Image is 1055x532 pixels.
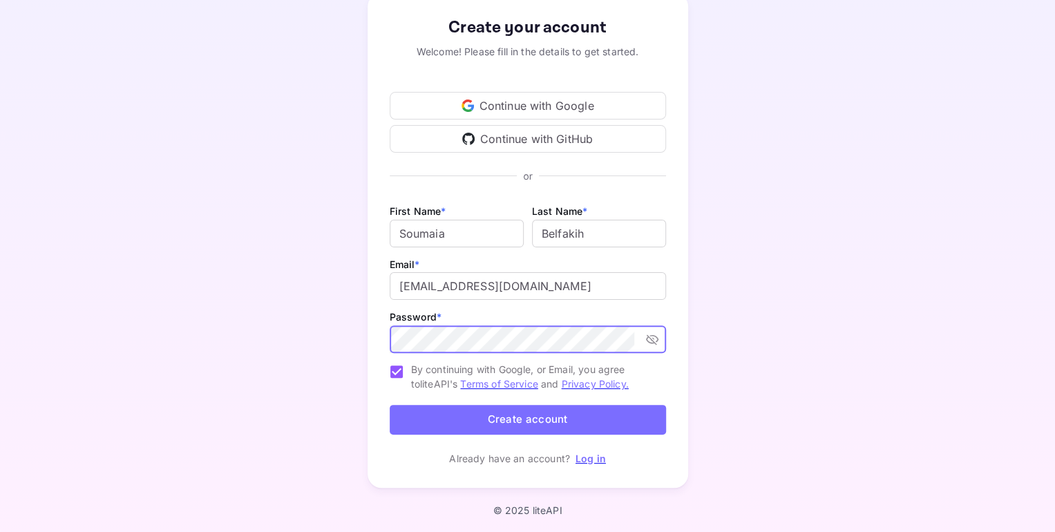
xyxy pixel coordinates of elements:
a: Terms of Service [460,378,538,390]
p: © 2025 liteAPI [493,504,562,516]
button: Create account [390,405,666,435]
label: First Name [390,205,446,217]
a: Privacy Policy. [562,378,629,390]
div: Welcome! Please fill in the details to get started. [390,44,666,59]
a: Log in [576,453,606,464]
input: John [390,220,524,247]
input: johndoe@gmail.com [390,272,666,300]
p: Already have an account? [449,451,570,466]
span: By continuing with Google, or Email, you agree to liteAPI's and [411,362,655,391]
div: Create your account [390,15,666,40]
label: Email [390,258,420,270]
div: Continue with GitHub [390,125,666,153]
button: toggle password visibility [640,327,665,352]
div: Continue with Google [390,92,666,120]
label: Last Name [532,205,588,217]
label: Password [390,311,441,323]
input: Doe [532,220,666,247]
